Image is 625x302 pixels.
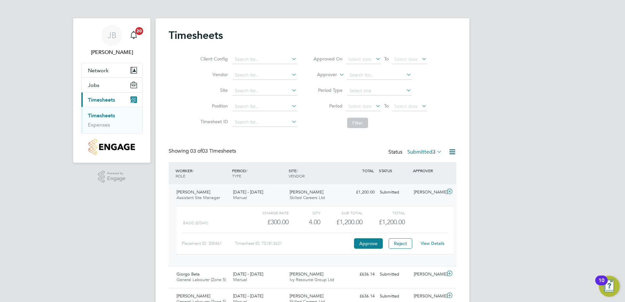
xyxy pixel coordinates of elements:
h2: Timesheets [169,29,223,42]
div: Timesheet ID: TS1813621 [235,238,352,249]
button: Approve [354,238,383,249]
label: Period Type [313,87,343,93]
div: PERIOD [230,165,287,182]
span: Manual [233,195,247,200]
span: Powered by [107,171,126,176]
span: Network [88,67,109,74]
span: [PERSON_NAME] [177,293,210,299]
span: 20 [135,27,143,35]
input: Search for... [232,86,297,95]
span: Engage [107,176,126,181]
button: Jobs [81,78,142,92]
span: TOTAL [362,168,374,173]
button: Timesheets [81,92,142,107]
div: Status [388,148,443,157]
span: / [192,168,194,173]
div: Placement ID: 300461 [182,238,235,249]
label: Position [198,103,228,109]
a: JB[PERSON_NAME] [81,25,143,56]
div: £1,200.00 [343,187,377,198]
span: / [246,168,247,173]
span: Jobs [88,82,99,88]
span: To [382,55,391,63]
span: [PERSON_NAME] [177,189,210,195]
div: Timesheets [81,107,142,133]
button: Open Resource Center, 10 new notifications [599,276,620,297]
a: Timesheets [88,112,115,119]
span: [DATE] - [DATE] [233,271,263,277]
a: 20 [127,25,140,46]
label: Timesheet ID [198,119,228,125]
input: Select one [347,86,412,95]
div: STATUS [377,165,411,176]
div: APPROVER [411,165,445,176]
span: £1,200.00 [379,218,405,226]
div: Submitted [377,291,411,302]
span: Assistant Site Manager [177,195,220,200]
a: View Details [421,241,445,246]
span: ROLE [176,173,185,178]
span: [DATE] - [DATE] [233,189,263,195]
button: Reject [389,238,412,249]
input: Search for... [232,55,297,64]
div: £636.14 [343,291,377,302]
span: Basic (£/day) [183,221,208,225]
nav: Main navigation [73,18,150,163]
span: [PERSON_NAME] [290,271,323,277]
span: 03 of [190,148,202,154]
span: 3 [432,149,435,155]
input: Search for... [232,102,297,111]
div: SITE [287,165,344,182]
label: Approver [308,72,337,78]
span: To [382,102,391,110]
div: £636.14 [343,269,377,280]
label: Period [313,103,343,109]
span: Select date [394,103,418,109]
span: General Labourer (Zone 5) [177,277,226,282]
div: 4.00 [289,217,320,227]
div: [PERSON_NAME] [411,269,445,280]
a: Go to home page [81,139,143,155]
a: Powered byEngage [98,171,126,183]
div: Total [363,209,405,217]
div: [PERSON_NAME] [411,187,445,198]
div: QTY [289,209,320,217]
div: £1,200.00 [320,217,363,227]
span: Select date [348,56,372,62]
span: Jamie Bayliss [81,48,143,56]
span: [PERSON_NAME] [290,189,323,195]
div: Submitted [377,187,411,198]
span: Select date [348,103,372,109]
span: VENDOR [289,173,305,178]
div: [PERSON_NAME] [411,291,445,302]
input: Search for... [232,71,297,80]
div: WORKER [174,165,230,182]
span: [PERSON_NAME] [290,293,323,299]
div: 10 [599,280,604,289]
span: Timesheets [88,97,115,103]
span: JB [108,31,116,40]
div: Sub Total [320,209,363,217]
div: Showing [169,148,237,155]
span: Manual [233,277,247,282]
input: Search for... [347,71,412,80]
button: Network [81,63,142,77]
span: [DATE] - [DATE] [233,293,263,299]
div: £300.00 [246,217,289,227]
button: Filter [347,118,368,128]
div: Submitted [377,269,411,280]
label: Submitted [407,149,442,155]
label: Site [198,87,228,93]
span: Ivy Resource Group Ltd [290,277,334,282]
input: Search for... [232,118,297,127]
span: Skilled Careers Ltd [290,195,325,200]
span: 03 Timesheets [190,148,236,154]
label: Client Config [198,56,228,62]
div: Charge rate [246,209,289,217]
span: Giorgo Beta [177,271,200,277]
label: Approved On [313,56,343,62]
label: Vendor [198,72,228,77]
span: / [296,168,298,173]
span: Select date [394,56,418,62]
img: countryside-properties-logo-retina.png [89,139,135,155]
